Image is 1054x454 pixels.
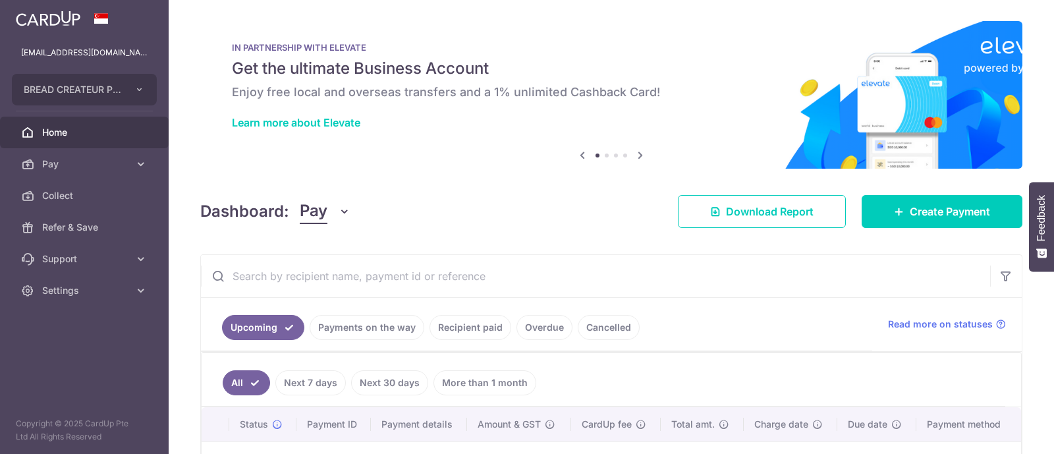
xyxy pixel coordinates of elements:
[916,407,1021,441] th: Payment method
[310,315,424,340] a: Payments on the way
[200,200,289,223] h4: Dashboard:
[582,418,632,431] span: CardUp fee
[223,370,270,395] a: All
[42,221,129,234] span: Refer & Save
[296,407,371,441] th: Payment ID
[222,315,304,340] a: Upcoming
[726,204,814,219] span: Download Report
[42,126,129,139] span: Home
[200,21,1022,169] img: Renovation banner
[848,418,887,431] span: Due date
[275,370,346,395] a: Next 7 days
[201,255,990,297] input: Search by recipient name, payment id or reference
[300,199,327,224] span: Pay
[42,157,129,171] span: Pay
[16,11,80,26] img: CardUp
[21,46,148,59] p: [EMAIL_ADDRESS][DOMAIN_NAME]
[351,370,428,395] a: Next 30 days
[300,199,350,224] button: Pay
[42,252,129,266] span: Support
[42,284,129,297] span: Settings
[42,189,129,202] span: Collect
[433,370,536,395] a: More than 1 month
[888,318,993,331] span: Read more on statuses
[232,58,991,79] h5: Get the ultimate Business Account
[862,195,1022,228] a: Create Payment
[232,84,991,100] h6: Enjoy free local and overseas transfers and a 1% unlimited Cashback Card!
[24,83,121,96] span: BREAD CREATEUR PTE. LTD.
[371,407,468,441] th: Payment details
[1029,182,1054,271] button: Feedback - Show survey
[754,418,808,431] span: Charge date
[12,74,157,105] button: BREAD CREATEUR PTE. LTD.
[240,418,268,431] span: Status
[478,418,541,431] span: Amount & GST
[1036,195,1047,241] span: Feedback
[516,315,572,340] a: Overdue
[232,42,991,53] p: IN PARTNERSHIP WITH ELEVATE
[232,116,360,129] a: Learn more about Elevate
[678,195,846,228] a: Download Report
[910,204,990,219] span: Create Payment
[888,318,1006,331] a: Read more on statuses
[578,315,640,340] a: Cancelled
[671,418,715,431] span: Total amt.
[430,315,511,340] a: Recipient paid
